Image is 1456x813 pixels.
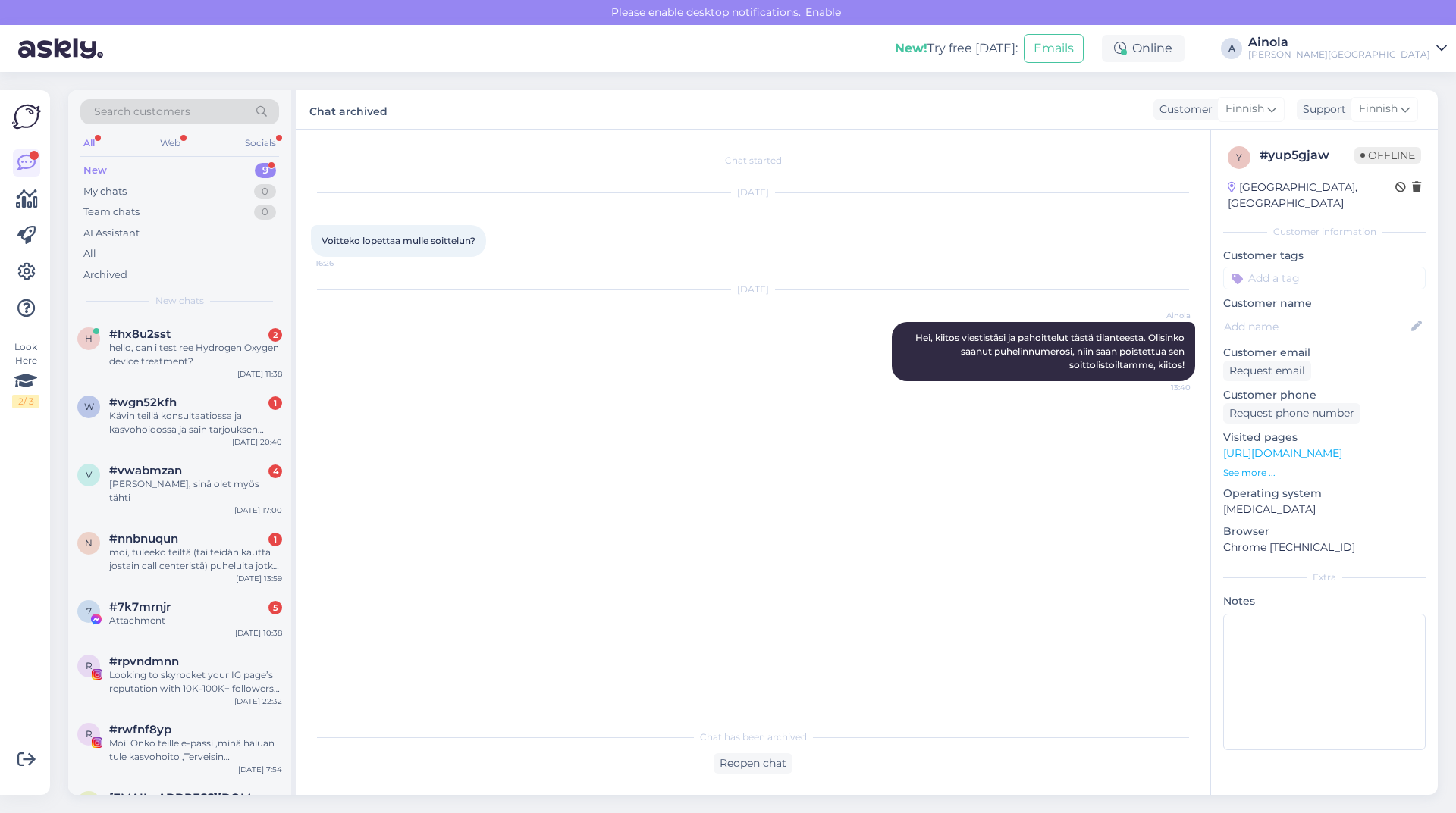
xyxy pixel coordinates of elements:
[86,660,93,671] span: r
[232,436,282,448] div: [DATE] 20:40
[109,736,282,764] div: Moi! Onko teille e-passi ,minä haluan tule kasvohoito ,Terveisin [PERSON_NAME]
[1223,387,1426,403] p: Customer phone
[311,283,1195,296] div: [DATE]
[86,605,92,617] span: 7
[1223,593,1426,609] p: Notes
[80,133,98,153] div: All
[268,328,282,342] div: 2
[254,205,276,220] div: 0
[1221,38,1242,59] div: A
[109,600,171,614] span: #7k7mrnjr
[714,753,792,774] div: Reopen chat
[109,614,282,627] div: Attachment
[1223,267,1426,289] input: Add a tag
[83,246,96,261] div: All
[1223,466,1426,480] p: See more ...
[1153,102,1213,117] div: Customer
[268,396,282,410] div: 1
[895,39,1018,58] div: Try free [DATE]:
[155,294,204,308] span: New chats
[109,791,267,805] span: hanan_syr@hotmail.com
[83,226,140,241] div: AI Assistant
[1134,310,1191,321] span: Ainola
[1260,146,1354,164] div: # yup5gjaw
[309,99,388,120] label: Chat archived
[1223,361,1311,381] div: Request email
[109,723,171,736] span: #rwfnf8yp
[83,184,127,199] div: My chats
[1354,147,1421,164] span: Offline
[322,235,475,246] span: Voitteko lopettaa mulle soittelun?
[1223,430,1426,446] p: Visited pages
[109,546,282,573] div: moi, tuleeko teiltä (tai teidän kautta jostain call centeristä) puheluita jotka alkaa aina 040925...
[311,186,1195,199] div: [DATE]
[12,395,39,408] div: 2 / 3
[700,730,807,744] span: Chat has been archived
[109,532,178,546] span: #nnbnuqun
[1248,36,1447,61] a: Ainola[PERSON_NAME][GEOGRAPHIC_DATA]
[109,327,171,341] span: #hx8u2sst
[915,332,1187,371] span: Hei, kiitos viestistäsi ja pahoittelut tästä tilanteesta. Olisinko saanut puhelinnumerosi, niin s...
[109,409,282,436] div: Kävin teillä konsultaatiossa ja kasvohoidossa ja sain tarjouksen jatkohoidoista. Haluaisin aloitt...
[94,104,190,120] span: Search customers
[1223,571,1426,584] div: Extra
[1225,101,1264,117] span: Finnish
[1223,403,1360,424] div: Request phone number
[235,627,282,639] div: [DATE] 10:38
[895,41,927,55] b: New!
[242,133,279,153] div: Socials
[801,5,846,19] span: Enable
[1297,102,1346,117] div: Support
[1223,345,1426,361] p: Customer email
[1248,48,1430,61] div: [PERSON_NAME][GEOGRAPHIC_DATA]
[157,133,184,153] div: Web
[1024,34,1084,63] button: Emails
[1223,486,1426,502] p: Operating system
[238,764,282,775] div: [DATE] 7:54
[1359,101,1398,117] span: Finnish
[84,401,94,412] span: w
[1228,180,1395,211] div: [GEOGRAPHIC_DATA], [GEOGRAPHIC_DATA]
[86,469,92,480] span: v
[1134,382,1191,393] span: 13:40
[83,267,127,283] div: Archived
[12,340,39,408] div: Look Here
[109,396,177,409] span: #wgn52kfh
[109,477,282,505] div: [PERSON_NAME], sinä olet myös tähti
[254,184,276,199] div: 0
[234,505,282,516] div: [DATE] 17:00
[1223,446,1342,460] a: [URL][DOMAIN_NAME]
[1102,35,1185,62] div: Online
[1223,502,1426,518] p: [MEDICAL_DATA]
[268,464,282,478] div: 4
[12,102,41,131] img: Askly Logo
[1223,295,1426,311] p: Customer name
[234,696,282,707] div: [DATE] 22:32
[1248,36,1430,48] div: Ainola
[85,333,93,344] span: h
[1236,152,1242,163] span: y
[1223,539,1426,555] p: Chrome [TECHNICAL_ID]
[1224,318,1408,335] input: Add name
[268,533,282,546] div: 1
[1223,248,1426,264] p: Customer tags
[83,205,140,220] div: Team chats
[237,368,282,380] div: [DATE] 11:38
[236,573,282,584] div: [DATE] 13:59
[311,154,1195,167] div: Chat started
[255,163,276,178] div: 9
[1223,225,1426,239] div: Customer information
[85,537,93,549] span: n
[1223,524,1426,539] p: Browser
[86,728,93,740] span: r
[268,601,282,614] div: 5
[109,668,282,696] div: Looking to skyrocket your IG page’s reputation with 10K-100K+ followers instantly? 🚀 🔥 HQ Followe...
[109,655,179,668] span: #rpvndmnn
[109,341,282,368] div: hello, can i test ree Hydrogen Oxygen device treatment?
[109,464,182,477] span: #vwabmzan
[315,258,372,269] span: 16:26
[83,163,107,178] div: New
